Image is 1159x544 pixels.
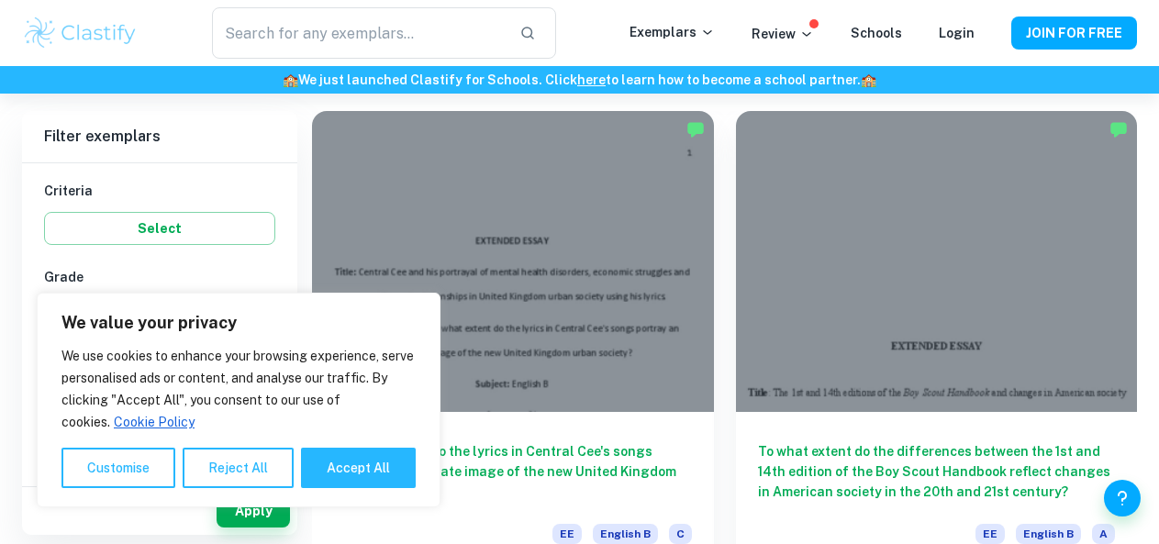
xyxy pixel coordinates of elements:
[44,212,275,245] button: Select
[577,72,606,87] a: here
[301,448,416,488] button: Accept All
[44,181,275,201] h6: Criteria
[975,524,1005,544] span: EE
[61,312,416,334] p: We value your privacy
[593,524,658,544] span: English B
[212,7,505,59] input: Search for any exemplars...
[37,293,440,507] div: We value your privacy
[44,267,275,287] h6: Grade
[758,441,1116,502] h6: To what extent do the differences between the 1st and 14th edition of the Boy Scout Handbook refl...
[686,120,705,139] img: Marked
[334,441,692,502] h6: To what extent do the lyrics in Central Cee's songs portray an accurate image of the new United K...
[669,524,692,544] span: C
[1016,524,1081,544] span: English B
[22,111,297,162] h6: Filter exemplars
[1109,120,1128,139] img: Marked
[851,26,902,40] a: Schools
[22,15,139,51] img: Clastify logo
[113,414,195,430] a: Cookie Policy
[1104,480,1141,516] button: Help and Feedback
[1092,524,1115,544] span: A
[61,345,416,433] p: We use cookies to enhance your browsing experience, serve personalised ads or content, and analys...
[61,448,175,488] button: Customise
[552,524,582,544] span: EE
[752,24,814,44] p: Review
[4,70,1155,90] h6: We just launched Clastify for Schools. Click to learn how to become a school partner.
[1011,17,1137,50] button: JOIN FOR FREE
[283,72,298,87] span: 🏫
[861,72,876,87] span: 🏫
[183,448,294,488] button: Reject All
[630,22,715,42] p: Exemplars
[939,26,975,40] a: Login
[217,494,290,527] button: Apply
